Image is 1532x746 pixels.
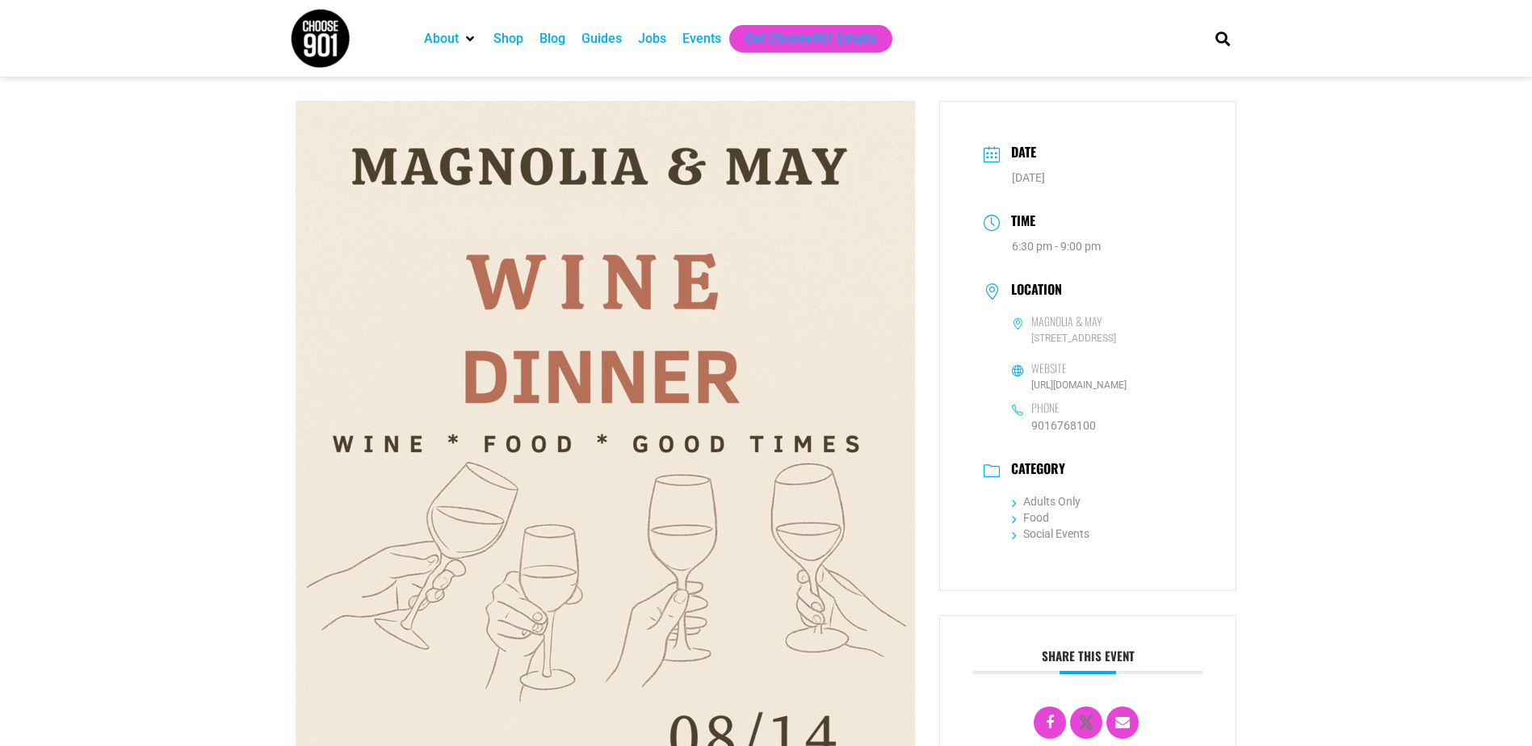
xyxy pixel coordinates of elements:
div: Search [1209,25,1236,52]
a: Jobs [638,29,666,48]
a: Adults Only [1012,495,1081,508]
h3: Share this event [972,648,1204,674]
a: Guides [581,29,622,48]
span: [DATE] [1012,171,1045,184]
h3: Category [1003,461,1065,480]
h3: Time [1003,211,1035,234]
a: Shop [493,29,523,48]
h6: Magnolia & May [1031,314,1102,329]
a: Share on Facebook [1034,706,1066,739]
h3: Date [1003,142,1036,166]
a: Events [682,29,721,48]
h6: Website [1031,361,1067,375]
h6: Phone [1031,400,1060,415]
a: About [424,29,459,48]
a: Blog [539,29,565,48]
abbr: 6:30 pm - 9:00 pm [1012,240,1101,253]
nav: Main nav [416,25,1188,52]
a: [URL][DOMAIN_NAME] [1031,379,1127,391]
a: X Social Network [1070,706,1102,739]
a: Social Events [1012,527,1089,540]
a: 9016768100 [1031,419,1096,432]
a: Food [1012,511,1049,524]
div: About [416,25,485,52]
a: Email [1106,706,1139,739]
a: Get Choose901 Emails [745,29,876,48]
h3: Location [1003,282,1062,301]
span: [STREET_ADDRESS] [1012,331,1193,346]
